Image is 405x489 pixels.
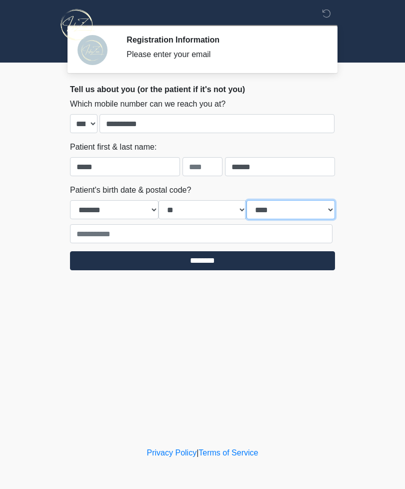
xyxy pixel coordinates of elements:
div: Please enter your email [126,49,320,61]
label: Patient first & last name: [70,141,156,153]
h2: Tell us about you (or the patient if it's not you) [70,85,335,94]
img: InfuZen Health Logo [60,8,94,42]
a: Terms of Service [198,448,258,457]
a: | [196,448,198,457]
a: Privacy Policy [147,448,197,457]
label: Patient's birth date & postal code? [70,184,191,196]
img: Agent Avatar [77,35,107,65]
label: Which mobile number can we reach you at? [70,98,225,110]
